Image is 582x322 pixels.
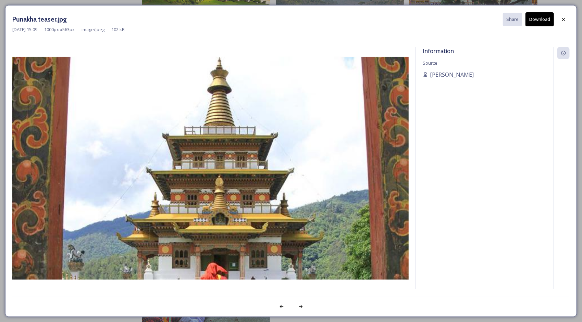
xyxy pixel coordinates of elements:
h3: Punakha teaser.jpg [12,14,67,24]
span: 1000 px x 563 px [44,26,75,33]
button: Download [525,12,554,26]
span: 102 kB [111,26,125,33]
button: Share [503,13,522,26]
span: [PERSON_NAME] [430,70,474,79]
span: [DATE] 15:09 [12,26,37,33]
span: Information [423,47,454,55]
span: image/jpeg [82,26,104,33]
span: Source [423,60,437,66]
img: Punakha%2520teaser.jpg [12,57,409,280]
